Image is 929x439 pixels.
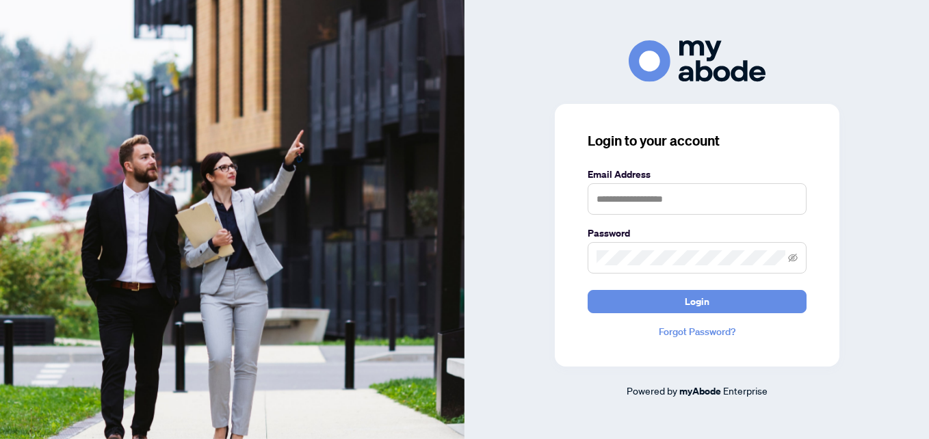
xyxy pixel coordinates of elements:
label: Password [588,226,807,241]
span: Powered by [627,384,677,397]
a: Forgot Password? [588,324,807,339]
label: Email Address [588,167,807,182]
h3: Login to your account [588,131,807,150]
span: eye-invisible [788,253,798,263]
button: Login [588,290,807,313]
span: Login [685,291,709,312]
span: Enterprise [723,384,768,397]
a: myAbode [679,384,721,399]
img: ma-logo [629,40,766,82]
